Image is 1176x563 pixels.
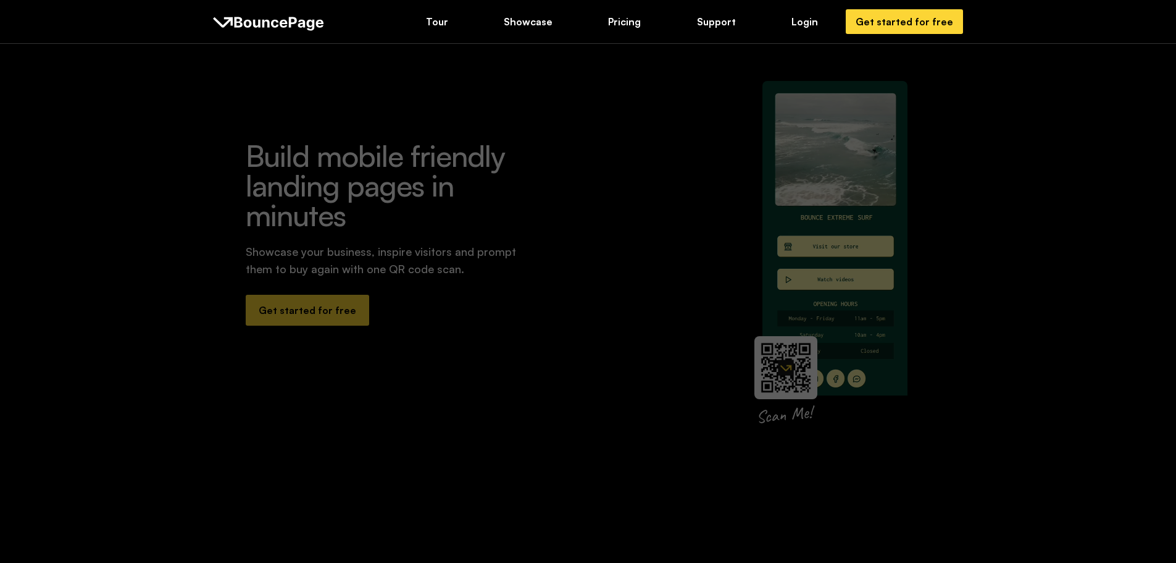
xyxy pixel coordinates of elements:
a: Tour [417,11,457,33]
a: Showcase [495,11,561,33]
h1: Build mobile friendly landing pages in minutes [246,141,538,230]
div: Showcase your business, inspire visitors and prompt them to buy again with one QR code scan. [246,243,538,277]
a: Support [688,11,744,33]
div: Pricing [608,15,641,28]
div: Support [697,15,736,28]
div: Get started for free [856,15,953,28]
div: Get started for free [259,303,356,317]
a: Pricing [599,11,649,33]
div: Login [791,15,818,28]
a: Login [783,11,827,33]
a: Get started for free [846,9,963,34]
div: Scan Me! [755,401,812,428]
div: Showcase [504,15,553,28]
a: Get started for free [246,295,369,326]
div: Tour [426,15,448,28]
